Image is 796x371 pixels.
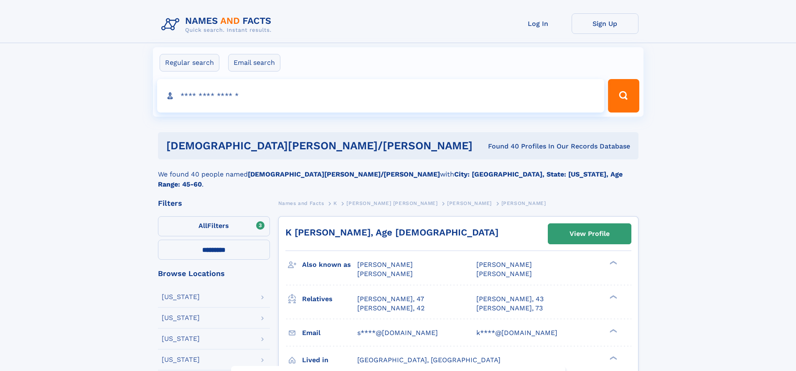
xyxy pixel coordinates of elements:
[302,353,357,367] h3: Lived in
[333,198,337,208] a: K
[501,200,546,206] span: [PERSON_NAME]
[476,270,532,278] span: [PERSON_NAME]
[357,270,413,278] span: [PERSON_NAME]
[346,198,437,208] a: [PERSON_NAME] [PERSON_NAME]
[357,356,501,364] span: [GEOGRAPHIC_DATA], [GEOGRAPHIC_DATA]
[157,79,605,113] input: search input
[476,304,543,313] a: [PERSON_NAME], 73
[158,200,270,207] div: Filters
[158,216,270,236] label: Filters
[357,294,424,304] a: [PERSON_NAME], 47
[166,141,481,151] h1: [DEMOGRAPHIC_DATA][PERSON_NAME]/[PERSON_NAME]
[608,355,618,361] div: ❯
[302,258,357,272] h3: Also known as
[548,224,631,244] a: View Profile
[608,294,618,299] div: ❯
[285,227,498,238] a: K [PERSON_NAME], Age [DEMOGRAPHIC_DATA]
[162,315,200,321] div: [US_STATE]
[162,294,200,300] div: [US_STATE]
[608,328,618,333] div: ❯
[505,13,572,34] a: Log In
[158,170,623,188] b: City: [GEOGRAPHIC_DATA], State: [US_STATE], Age Range: 45-60
[198,222,207,230] span: All
[158,13,278,36] img: Logo Names and Facts
[570,224,610,243] div: View Profile
[278,198,324,208] a: Names and Facts
[333,200,337,206] span: K
[572,13,638,34] a: Sign Up
[158,270,270,277] div: Browse Locations
[476,261,532,269] span: [PERSON_NAME]
[302,326,357,340] h3: Email
[357,261,413,269] span: [PERSON_NAME]
[480,142,630,151] div: Found 40 Profiles In Our Records Database
[608,79,639,113] button: Search Button
[447,200,492,206] span: [PERSON_NAME]
[162,335,200,342] div: [US_STATE]
[162,356,200,363] div: [US_STATE]
[476,294,544,304] a: [PERSON_NAME], 43
[160,54,219,72] label: Regular search
[346,200,437,206] span: [PERSON_NAME] [PERSON_NAME]
[447,198,492,208] a: [PERSON_NAME]
[608,260,618,266] div: ❯
[228,54,280,72] label: Email search
[158,159,638,189] div: We found 40 people named with .
[302,292,357,306] h3: Relatives
[248,170,440,178] b: [DEMOGRAPHIC_DATA][PERSON_NAME]/[PERSON_NAME]
[357,304,425,313] a: [PERSON_NAME], 42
